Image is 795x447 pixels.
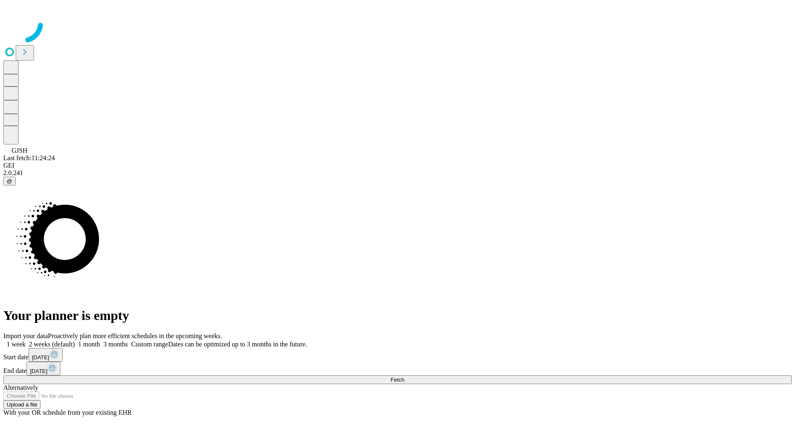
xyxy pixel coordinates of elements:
[30,368,47,374] span: [DATE]
[131,341,168,348] span: Custom range
[3,162,792,169] div: GEI
[48,332,222,339] span: Proactively plan more efficient schedules in the upcoming weeks.
[12,147,27,154] span: GJSH
[3,409,132,416] span: With your OR schedule from your existing EHR
[32,354,49,360] span: [DATE]
[29,348,63,362] button: [DATE]
[3,384,38,391] span: Alternatively
[7,178,12,184] span: @
[3,375,792,384] button: Fetch
[3,308,792,323] h1: Your planner is empty
[3,177,16,185] button: @
[168,341,307,348] span: Dates can be optimized up to 3 months in the future.
[7,341,26,348] span: 1 week
[78,341,100,348] span: 1 month
[3,154,55,161] span: Last fetch: 11:24:24
[3,362,792,375] div: End date
[3,348,792,362] div: Start date
[3,332,48,339] span: Import your data
[390,377,404,383] span: Fetch
[104,341,128,348] span: 3 months
[26,362,60,375] button: [DATE]
[29,341,75,348] span: 2 weeks (default)
[3,400,41,409] button: Upload a file
[3,169,792,177] div: 2.0.241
